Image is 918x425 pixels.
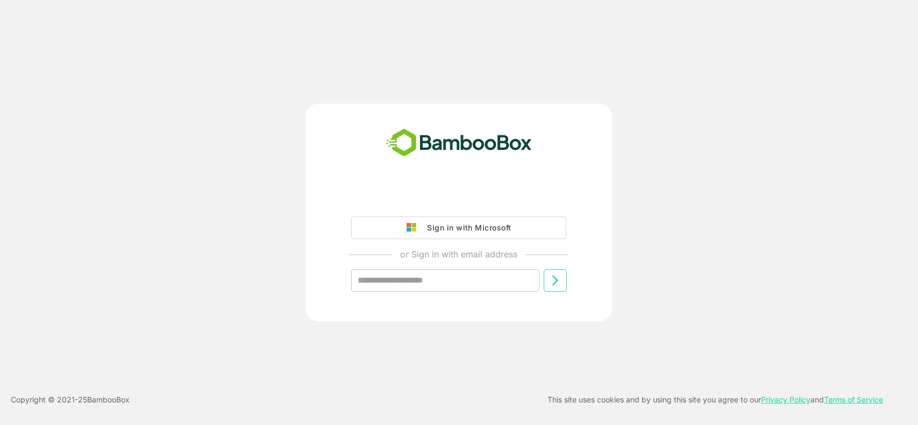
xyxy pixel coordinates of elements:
[547,393,883,406] p: This site uses cookies and by using this site you agree to our and
[422,221,511,235] div: Sign in with Microsoft
[400,248,517,261] p: or Sign in with email address
[761,395,810,404] a: Privacy Policy
[407,223,422,233] img: google
[380,125,538,161] img: bamboobox
[11,393,130,406] p: Copyright © 2021- 25 BambooBox
[824,395,883,404] a: Terms of Service
[351,217,566,239] button: Sign in with Microsoft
